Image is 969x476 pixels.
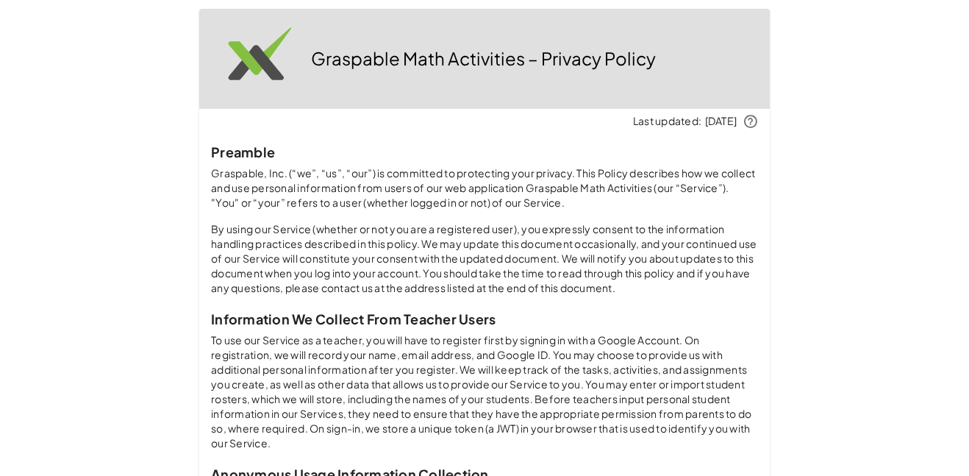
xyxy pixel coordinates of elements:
h3: Preamble [211,143,758,160]
h3: Information We Collect From Teacher Users [211,310,758,327]
p: Graspable, Inc. (“we”, “us”, “our”) is committed to protecting your privacy. This Policy describe... [211,166,758,210]
div: Graspable Math Activities – Privacy Policy [199,9,770,109]
p: By using our Service (whether or not you are a registered user), you expressly consent to the inf... [211,222,758,296]
img: gm-logo-CxLEg8GM.svg [211,15,299,103]
p: To use our Service as a teacher, you will have to register first by signing in with a Google Acco... [211,333,758,451]
p: Last updated: [DATE] [211,114,758,129]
